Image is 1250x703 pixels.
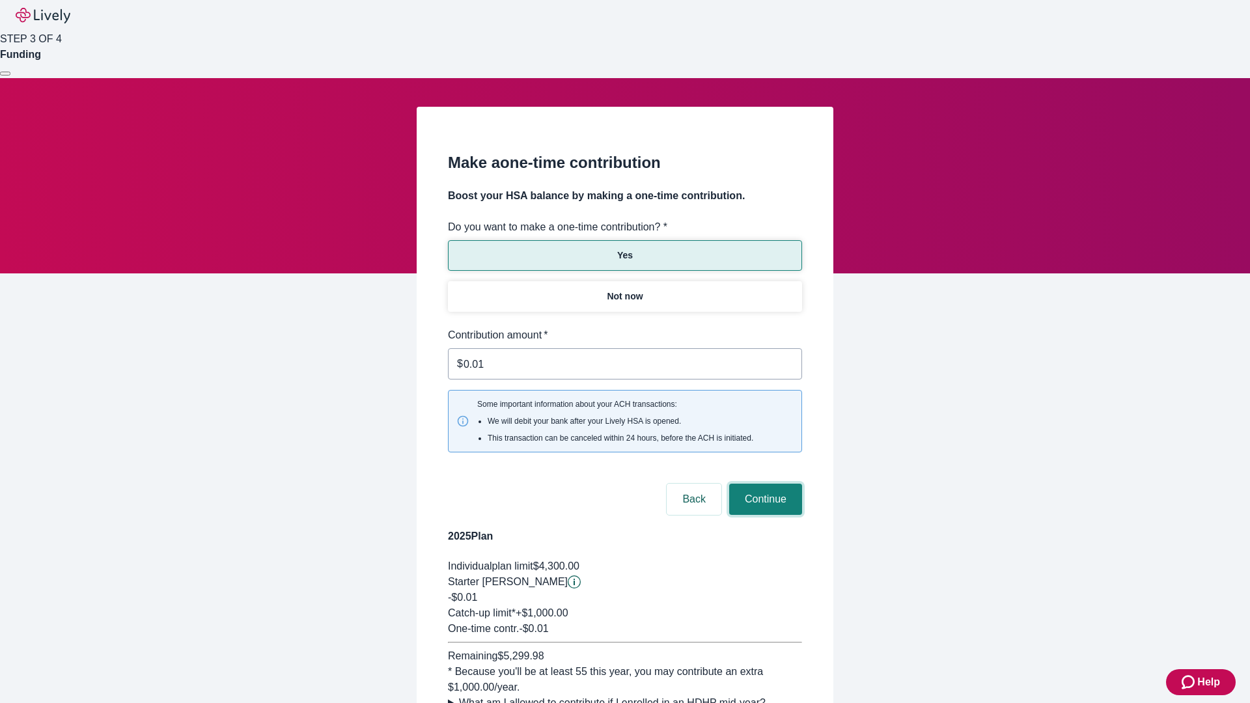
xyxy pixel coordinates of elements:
[667,484,721,515] button: Back
[448,529,802,544] h4: 2025 Plan
[448,650,497,661] span: Remaining
[448,576,568,587] span: Starter [PERSON_NAME]
[16,8,70,23] img: Lively
[617,249,633,262] p: Yes
[448,664,802,695] div: * Because you'll be at least 55 this year, you may contribute an extra $1,000.00 /year.
[568,575,581,588] svg: Starter penny details
[519,623,548,634] span: - $0.01
[1166,669,1236,695] button: Zendesk support iconHelp
[448,151,802,174] h2: Make a one-time contribution
[533,560,579,572] span: $4,300.00
[448,219,667,235] label: Do you want to make a one-time contribution? *
[457,356,463,372] p: $
[448,560,533,572] span: Individual plan limit
[464,351,802,377] input: $0.00
[516,607,568,618] span: + $1,000.00
[477,398,753,444] span: Some important information about your ACH transactions:
[448,281,802,312] button: Not now
[729,484,802,515] button: Continue
[607,290,643,303] p: Not now
[448,623,519,634] span: One-time contr.
[448,607,516,618] span: Catch-up limit*
[497,650,544,661] span: $5,299.98
[1182,674,1197,690] svg: Zendesk support icon
[448,327,548,343] label: Contribution amount
[568,575,581,588] button: Lively will contribute $0.01 to establish your account
[448,188,802,204] h4: Boost your HSA balance by making a one-time contribution.
[448,592,477,603] span: -$0.01
[488,415,753,427] li: We will debit your bank after your Lively HSA is opened.
[1197,674,1220,690] span: Help
[448,240,802,271] button: Yes
[488,432,753,444] li: This transaction can be canceled within 24 hours, before the ACH is initiated.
